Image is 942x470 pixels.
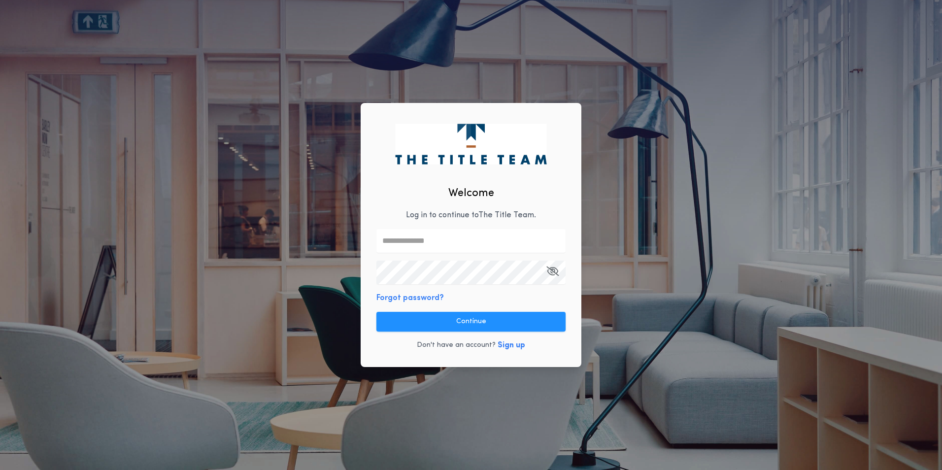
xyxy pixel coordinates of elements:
[376,292,444,304] button: Forgot password?
[376,312,566,332] button: Continue
[406,209,536,221] p: Log in to continue to The Title Team .
[395,124,546,164] img: logo
[448,185,494,201] h2: Welcome
[498,339,525,351] button: Sign up
[417,340,496,350] p: Don't have an account?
